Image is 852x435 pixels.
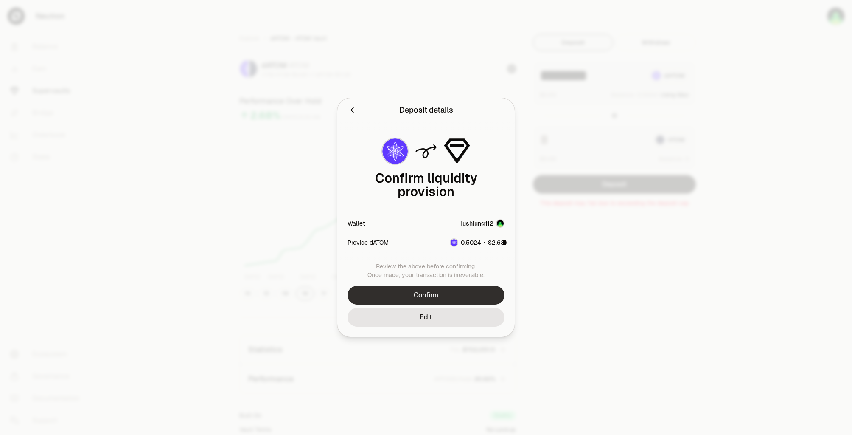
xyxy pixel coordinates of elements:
div: jushiung112 [461,219,493,228]
button: Confirm [348,286,504,305]
div: Deposit details [399,104,453,116]
div: Confirm liquidity provision [348,172,504,199]
img: Account Image [497,220,504,227]
button: Back [348,104,357,116]
button: Edit [348,308,504,327]
div: Review the above before confirming. Once made, your transaction is irreversible. [348,262,504,279]
div: Wallet [348,219,365,228]
button: jushiung112Account Image [461,219,504,228]
div: Provide dATOM [348,238,389,247]
img: dATOM Logo [451,239,457,246]
img: dATOM Logo [382,138,408,164]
